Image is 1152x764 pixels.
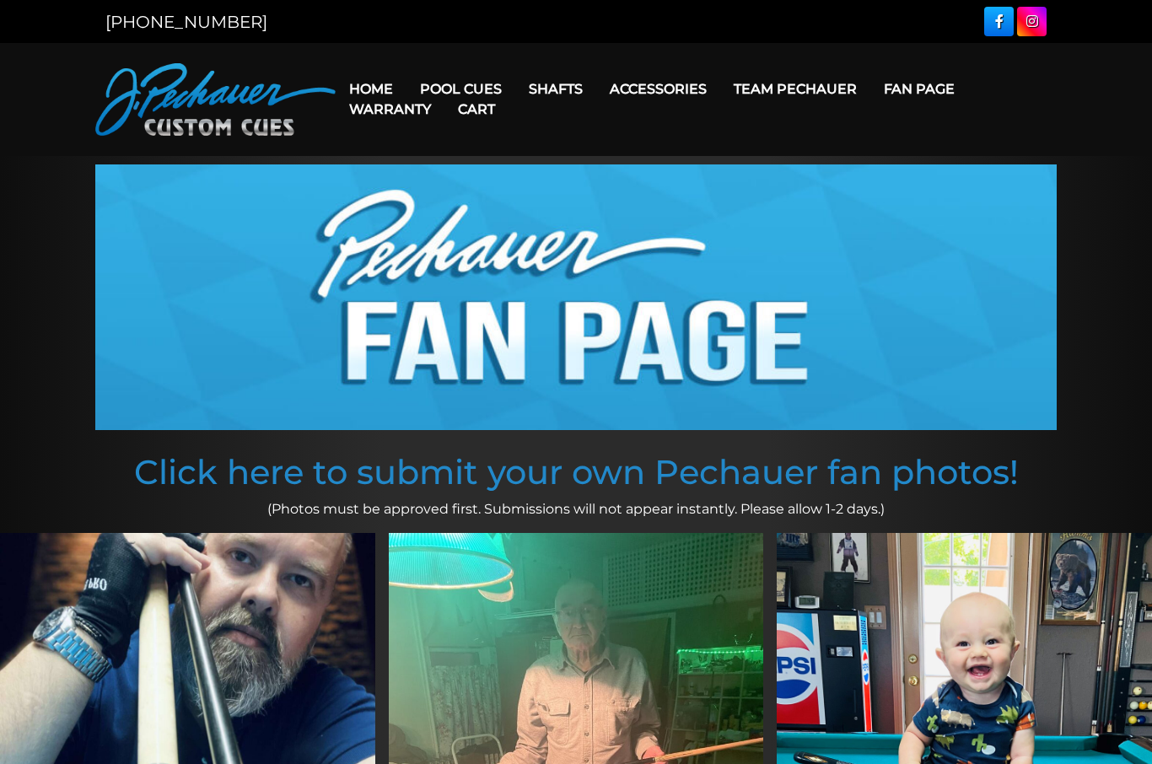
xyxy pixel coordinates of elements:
[95,63,336,136] img: Pechauer Custom Cues
[515,67,596,110] a: Shafts
[336,67,406,110] a: Home
[406,67,515,110] a: Pool Cues
[134,451,1019,492] a: Click here to submit your own Pechauer fan photos!
[336,88,444,131] a: Warranty
[444,88,509,131] a: Cart
[105,12,267,32] a: [PHONE_NUMBER]
[720,67,870,110] a: Team Pechauer
[870,67,968,110] a: Fan Page
[596,67,720,110] a: Accessories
